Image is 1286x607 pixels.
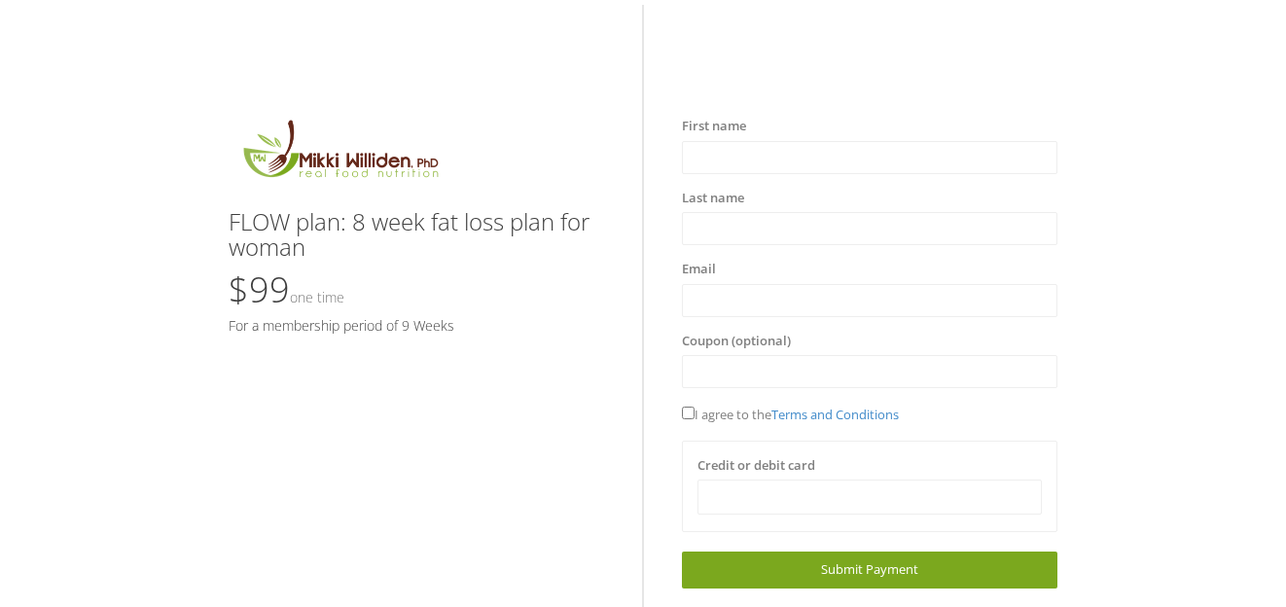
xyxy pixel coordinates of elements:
[682,189,744,208] label: Last name
[682,332,791,351] label: Coupon (optional)
[229,318,604,333] h5: For a membership period of 9 Weeks
[682,552,1057,588] a: Submit Payment
[290,288,344,306] small: One time
[710,489,1029,506] iframe: Secure card payment input frame
[229,117,450,190] img: MikkiLogoMain.png
[229,266,344,313] span: $99
[682,260,716,279] label: Email
[697,456,815,476] label: Credit or debit card
[821,560,918,578] span: Submit Payment
[229,209,604,261] h3: FLOW plan: 8 week fat loss plan for woman
[771,406,899,423] a: Terms and Conditions
[682,117,746,136] label: First name
[682,406,899,423] span: I agree to the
